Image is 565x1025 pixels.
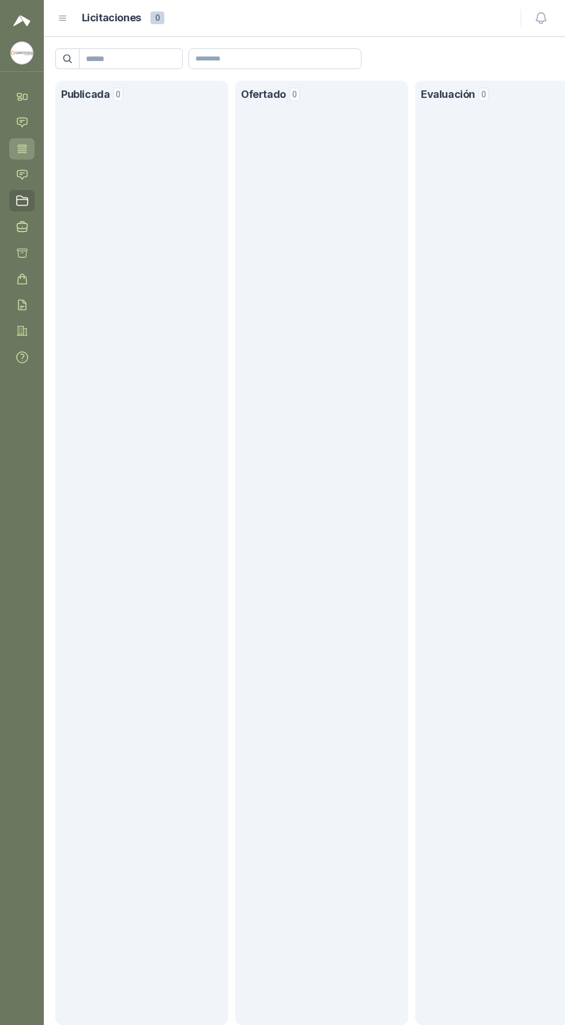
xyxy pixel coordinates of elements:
span: 0 [150,12,164,24]
span: 0 [479,88,489,101]
h1: Evaluación [421,86,475,103]
h1: Publicada [61,86,110,103]
span: 0 [113,88,123,101]
img: Company Logo [11,42,33,64]
img: Logo peakr [13,14,31,28]
h1: Ofertado [241,86,286,103]
h1: Licitaciones [82,10,141,26]
span: 0 [289,88,300,101]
